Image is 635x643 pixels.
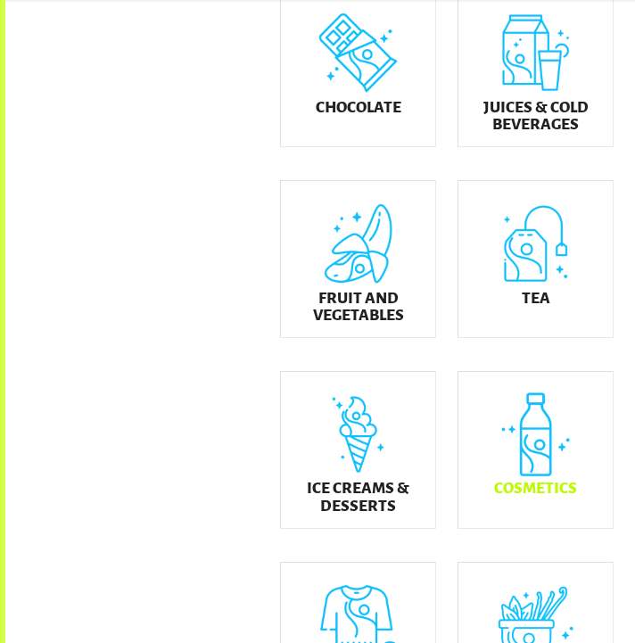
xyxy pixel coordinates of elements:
a: Cosmetics [458,371,614,529]
a: Fruit and Vegetables [280,180,436,338]
a: Ice Creams & Desserts [280,371,436,529]
h5: Cosmetics [494,480,577,497]
h5: Juices & Cold Beverages [473,99,598,133]
a: Tea [458,180,614,338]
h5: Fruit and Vegetables [295,290,421,324]
h5: Tea [522,290,550,307]
h5: Ice Creams & Desserts [295,480,421,514]
h5: Chocolate [316,99,401,116]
